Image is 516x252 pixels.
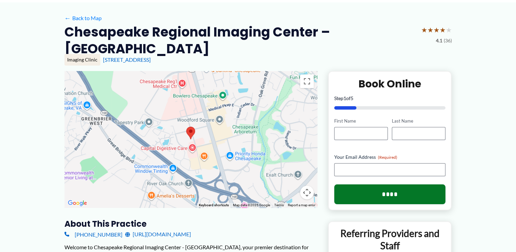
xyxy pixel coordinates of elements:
a: Open this area in Google Maps (opens a new window) [66,199,89,208]
div: Imaging Clinic [64,54,100,66]
h2: Book Online [334,77,446,90]
p: Step of [334,96,446,101]
a: Report a map error [288,203,315,207]
a: Terms (opens in new tab) [274,203,284,207]
label: First Name [334,118,388,124]
img: Google [66,199,89,208]
p: Referring Providers and Staff [334,227,446,252]
span: ★ [433,24,440,36]
a: [URL][DOMAIN_NAME] [125,229,191,239]
span: 5 [351,95,353,101]
button: Toggle fullscreen view [300,74,314,88]
h3: About this practice [64,219,317,229]
span: (Required) [378,155,397,160]
button: Map camera controls [300,186,314,199]
span: ★ [427,24,433,36]
a: [STREET_ADDRESS] [103,56,151,63]
span: 1 [343,95,346,101]
h2: Chesapeake Regional Imaging Center – [GEOGRAPHIC_DATA] [64,24,416,57]
span: ★ [421,24,427,36]
a: [PHONE_NUMBER] [64,229,122,239]
label: Last Name [392,118,445,124]
label: Your Email Address [334,154,446,160]
span: ★ [446,24,452,36]
a: ←Back to Map [64,13,102,23]
button: Keyboard shortcuts [199,203,229,208]
span: 4.1 [436,36,442,45]
span: Map data ©2025 Google [233,203,270,207]
span: ← [64,15,71,21]
span: ★ [440,24,446,36]
span: (36) [444,36,452,45]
